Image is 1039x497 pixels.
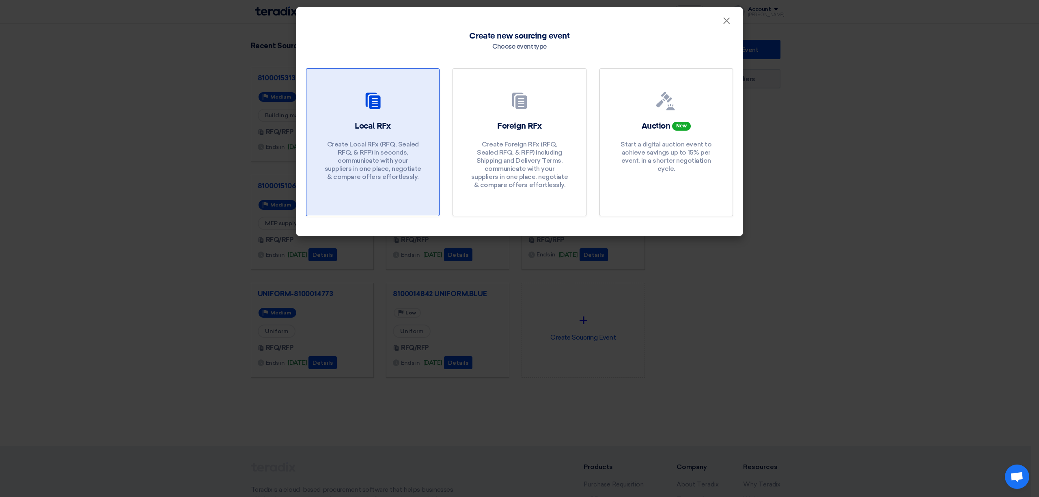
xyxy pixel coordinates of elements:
[716,13,737,29] button: Close
[306,68,440,216] a: Local RFx Create Local RFx (RFQ, Sealed RFQ, & RFP) in seconds, communicate with your suppliers i...
[471,140,568,189] p: Create Foreign RFx (RFQ, Sealed RFQ, & RFP) including Shipping and Delivery Terms, communicate wi...
[355,120,391,132] h2: Local RFx
[672,122,691,131] span: New
[617,140,715,173] p: Start a digital auction event to achieve savings up to 15% per event, in a shorter negotiation cy...
[469,30,569,42] span: Create new sourcing event
[497,120,542,132] h2: Foreign RFx
[1005,465,1029,489] a: Open chat
[722,15,731,31] span: ×
[642,122,670,130] span: Auction
[324,140,422,181] p: Create Local RFx (RFQ, Sealed RFQ, & RFP) in seconds, communicate with your suppliers in one plac...
[599,68,733,216] a: Auction New Start a digital auction event to achieve savings up to 15% per event, in a shorter ne...
[492,42,547,52] div: Choose event type
[453,68,586,216] a: Foreign RFx Create Foreign RFx (RFQ, Sealed RFQ, & RFP) including Shipping and Delivery Terms, co...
